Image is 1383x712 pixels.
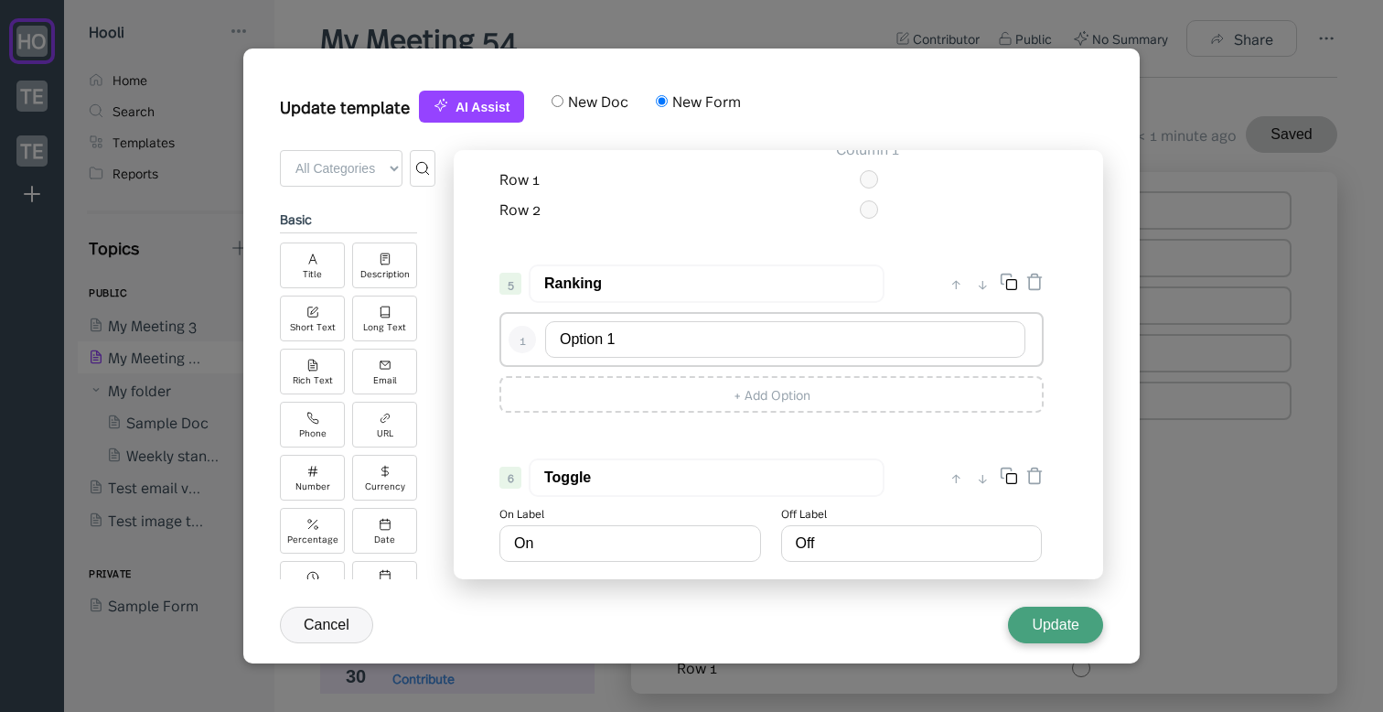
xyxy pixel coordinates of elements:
[280,205,417,233] div: basic
[781,525,1043,562] input: Off
[668,91,741,111] label: New Form
[365,481,405,491] div: Currency
[293,375,333,385] div: Rich Text
[563,91,628,111] label: New Doc
[973,467,992,489] div: ↓
[373,375,397,385] div: Email
[1008,607,1103,643] button: Update
[499,273,521,295] div: 5
[363,322,406,332] div: Long Text
[280,607,373,643] button: Cancel
[280,88,410,116] div: Update template
[499,376,1044,413] div: + Add Option
[947,467,966,489] div: ↑
[303,269,322,279] div: Title
[419,91,524,123] button: AI Assist
[499,525,761,562] input: On
[299,428,327,438] div: Phone
[377,428,393,438] div: URL
[360,269,410,279] div: Description
[287,534,338,545] div: Percentage
[509,326,536,353] div: 1
[947,273,966,295] div: ↑
[973,273,992,295] div: ↓
[499,168,682,189] div: Row 1
[499,467,521,489] div: 6
[781,506,1045,521] div: Off Label
[499,506,763,521] div: On Label
[290,322,336,332] div: Short Text
[295,481,330,491] div: Number
[374,534,395,545] div: Date
[499,199,682,219] div: Row 2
